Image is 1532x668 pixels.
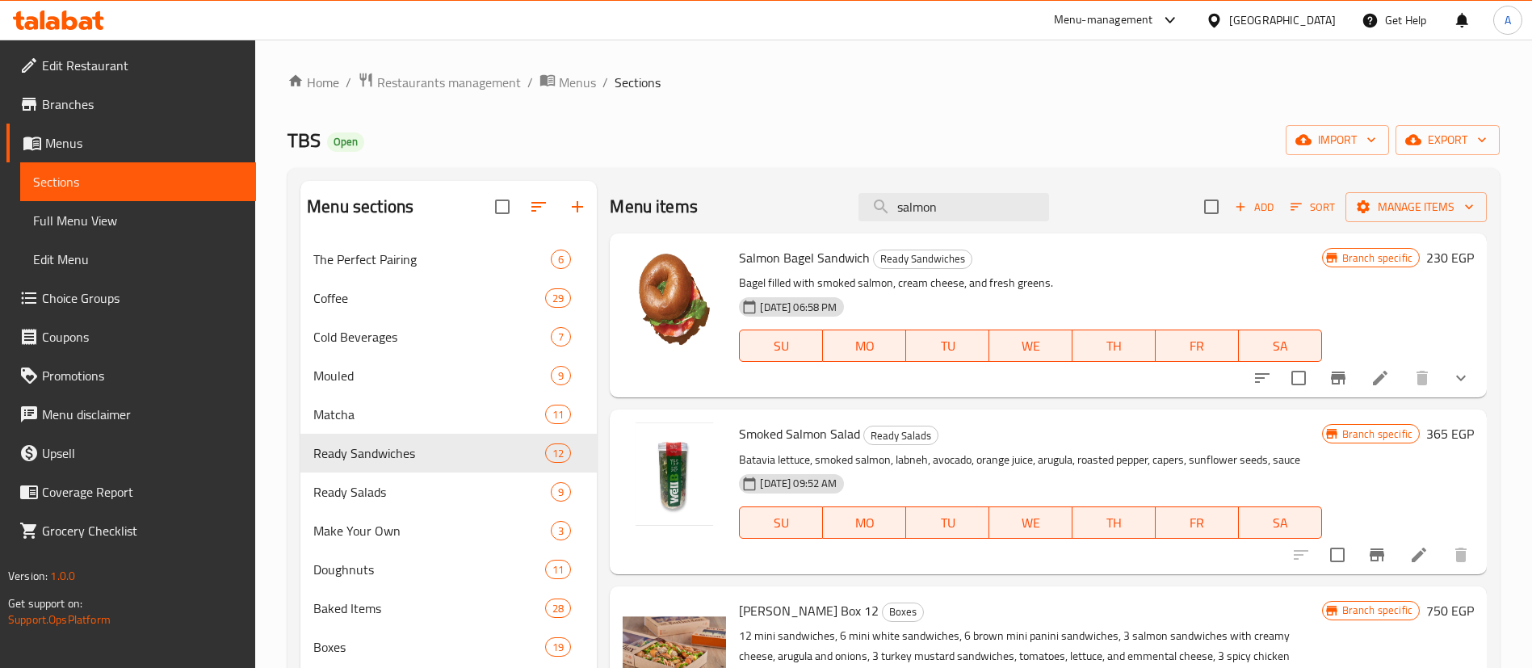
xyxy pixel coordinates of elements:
div: items [551,327,571,347]
span: SU [746,334,816,358]
svg: Show Choices [1451,368,1471,388]
button: MO [823,330,906,362]
span: Edit Menu [33,250,243,269]
span: TH [1079,511,1149,535]
button: FR [1156,506,1239,539]
a: Choice Groups [6,279,256,317]
button: TU [906,506,989,539]
a: Sections [20,162,256,201]
span: Add item [1228,195,1280,220]
button: sort-choices [1243,359,1282,397]
span: Full Menu View [33,211,243,230]
span: Branch specific [1336,426,1419,442]
h2: Menu sections [307,195,413,219]
a: Edit menu item [1370,368,1390,388]
span: Ready Salads [864,426,938,445]
span: Salmon Bagel Sandwich [739,246,870,270]
a: Home [288,73,339,92]
button: Branch-specific-item [1319,359,1358,397]
p: Bagel filled with smoked salmon, cream cheese, and fresh greens. [739,273,1321,293]
span: Cold Beverages [313,327,551,347]
span: WE [996,334,1066,358]
span: Make Your Own [313,521,551,540]
span: [PERSON_NAME] Box 12 [739,599,879,623]
button: SA [1239,506,1322,539]
button: TH [1072,506,1156,539]
span: Mouled [313,366,551,385]
span: 28 [546,601,570,616]
button: SA [1239,330,1322,362]
span: TBS [288,122,321,158]
button: WE [989,506,1072,539]
span: Sections [615,73,661,92]
div: Baked Items [313,599,545,618]
h6: 750 EGP [1426,599,1474,622]
button: TU [906,330,989,362]
span: Ready Salads [313,482,551,502]
a: Upsell [6,434,256,473]
span: Menu disclaimer [42,405,243,424]
span: Ready Sandwiches [313,443,545,463]
span: Manage items [1358,197,1474,217]
span: Menus [45,133,243,153]
span: Upsell [42,443,243,463]
div: Make Your Own3 [300,511,597,550]
span: 7 [552,330,570,345]
a: Menu disclaimer [6,395,256,434]
a: Full Menu View [20,201,256,240]
span: Coffee [313,288,545,308]
img: Salmon Bagel Sandwich [623,246,726,350]
div: Boxes19 [300,628,597,666]
nav: breadcrumb [288,72,1500,93]
div: items [545,599,571,618]
button: show more [1442,359,1480,397]
span: Sort sections [519,187,558,226]
a: Coverage Report [6,473,256,511]
span: Sections [33,172,243,191]
img: Smoked Salmon Salad [623,422,726,526]
span: TH [1079,334,1149,358]
div: Ready Sandwiches12 [300,434,597,473]
span: Boxes [883,603,923,621]
span: Choice Groups [42,288,243,308]
div: Ready Salads9 [300,473,597,511]
span: Sort items [1280,195,1345,220]
span: MO [829,334,900,358]
a: Support.OpsPlatform [8,609,111,630]
span: 9 [552,485,570,500]
button: export [1396,125,1500,155]
span: Doughnuts [313,560,545,579]
span: [DATE] 09:52 AM [753,476,843,491]
div: items [545,443,571,463]
button: FR [1156,330,1239,362]
span: The Perfect Pairing [313,250,551,269]
span: Coupons [42,327,243,347]
button: Add [1228,195,1280,220]
span: Edit Restaurant [42,56,243,75]
button: Manage items [1345,192,1487,222]
span: [DATE] 06:58 PM [753,300,843,315]
h2: Menu items [610,195,698,219]
span: 11 [546,562,570,578]
div: Boxes [313,637,545,657]
span: Coverage Report [42,482,243,502]
span: TU [913,511,983,535]
div: Doughnuts11 [300,550,597,589]
button: WE [989,330,1072,362]
a: Menus [539,72,596,93]
span: Smoked Salmon Salad [739,422,860,446]
div: Mouled9 [300,356,597,395]
li: / [346,73,351,92]
span: MO [829,511,900,535]
div: Boxes [882,603,924,622]
p: Batavia lettuce, smoked salmon, labneh, avocado, orange juice, arugula, roasted pepper, capers, s... [739,450,1321,470]
span: Select to update [1320,538,1354,572]
span: Matcha [313,405,545,424]
a: Edit menu item [1409,545,1429,565]
button: delete [1403,359,1442,397]
div: items [551,482,571,502]
span: Branch specific [1336,250,1419,266]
